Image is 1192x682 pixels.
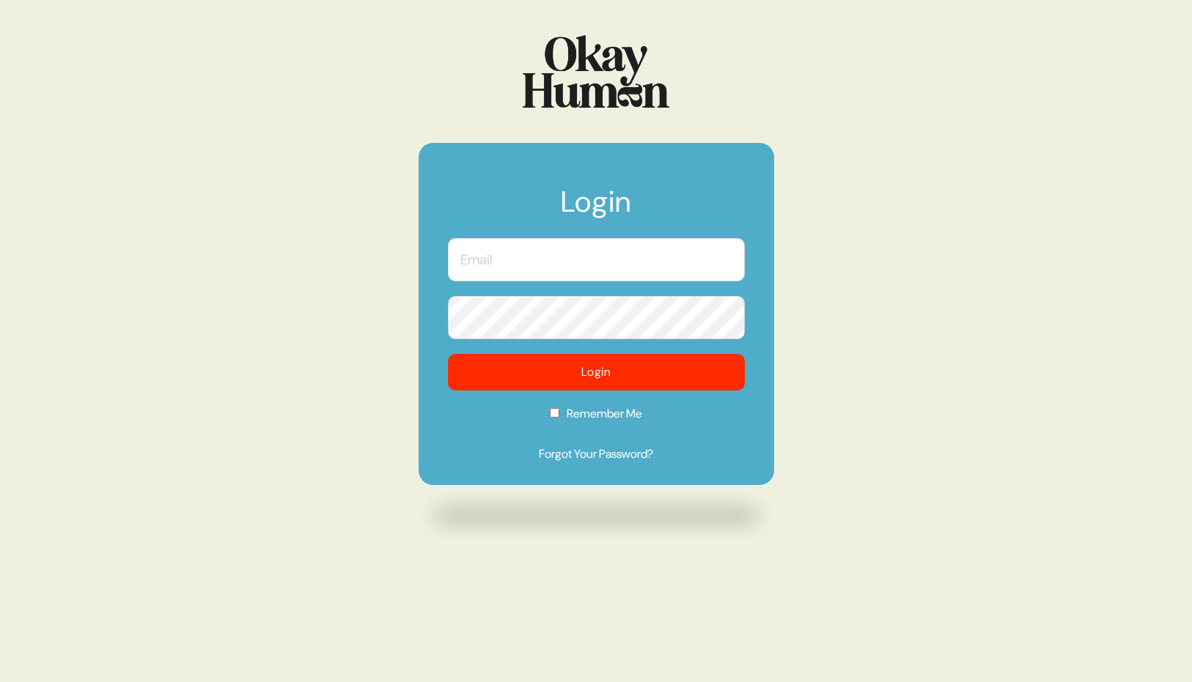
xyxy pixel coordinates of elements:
input: Remember Me [550,408,559,418]
button: Login [448,354,745,390]
input: Email [448,238,745,281]
a: Forgot Your Password? [448,445,745,463]
img: Drop shadow [419,492,774,538]
label: Remember Me [448,405,745,432]
h1: Login [448,187,745,231]
img: Logo [523,35,669,108]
